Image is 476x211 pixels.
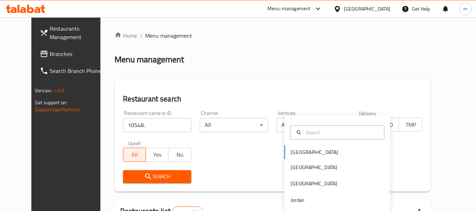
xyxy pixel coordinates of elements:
button: Yes [146,148,168,162]
span: No [171,150,188,160]
span: Restaurants Management [50,24,105,41]
span: Get support on: [35,98,67,107]
a: Restaurants Management [34,20,111,45]
a: Home [115,31,137,40]
label: Delivery [359,111,376,116]
span: TMP [402,120,419,130]
div: [GEOGRAPHIC_DATA] [291,180,337,187]
div: Jordan [291,196,304,204]
button: Search [123,170,191,183]
span: All [126,150,143,160]
span: Menu management [145,31,192,40]
a: Branches [34,45,111,62]
button: All [123,148,146,162]
span: m [463,5,468,13]
span: Search [129,172,186,181]
button: No [168,148,191,162]
a: Support.OpsPlatform [35,105,80,114]
div: Menu-management [267,5,311,13]
span: 1.0.0 [53,86,64,95]
span: Search Branch Phone [50,67,105,75]
input: Search for restaurant name or ID.. [123,118,191,132]
input: Search [303,129,380,136]
div: All [200,118,268,132]
div: [GEOGRAPHIC_DATA] [344,5,390,13]
span: Version: [35,86,52,95]
span: Yes [149,150,166,160]
div: All [277,118,345,132]
h2: Restaurant search [123,94,422,104]
nav: breadcrumb [115,31,431,40]
button: TMP [399,118,422,132]
label: Upsell [128,141,141,145]
div: [GEOGRAPHIC_DATA] [291,163,337,171]
h2: Menu management [115,54,184,65]
a: Search Branch Phone [34,62,111,79]
span: Branches [50,50,105,58]
li: / [140,31,142,40]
